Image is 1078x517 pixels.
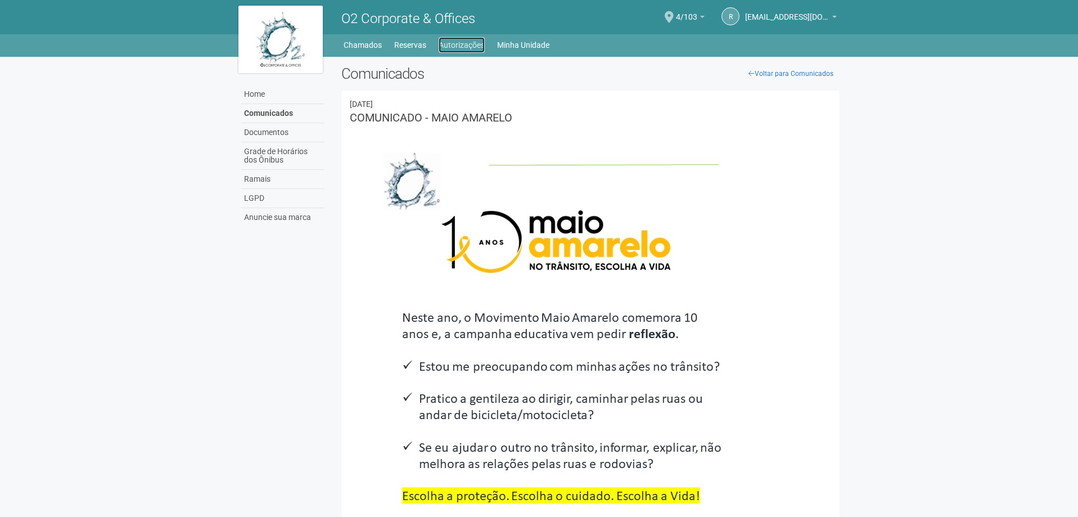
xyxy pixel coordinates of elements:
a: Home [241,85,324,104]
a: r [721,7,739,25]
h3: COMUNICADO - MAIO AMARELO [350,112,832,123]
span: riodejaneiro.o2corporate@regus.com [745,2,829,21]
a: Anuncie sua marca [241,208,324,227]
span: O2 Corporate & Offices [341,11,475,26]
a: Chamados [344,37,382,53]
a: Minha Unidade [497,37,549,53]
h2: Comunicados [341,65,840,82]
span: 4/103 [676,2,697,21]
a: 4/103 [676,14,705,23]
div: 08/05/2023 12:33 [350,99,832,109]
a: Documentos [241,123,324,142]
a: Grade de Horários dos Ônibus [241,142,324,170]
img: logo.jpg [238,6,323,73]
a: Comunicados [241,104,324,123]
a: Voltar para Comunicados [742,65,840,82]
a: LGPD [241,189,324,208]
a: [EMAIL_ADDRESS][DOMAIN_NAME] [745,14,837,23]
a: Ramais [241,170,324,189]
a: Reservas [394,37,426,53]
a: Autorizações [439,37,485,53]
